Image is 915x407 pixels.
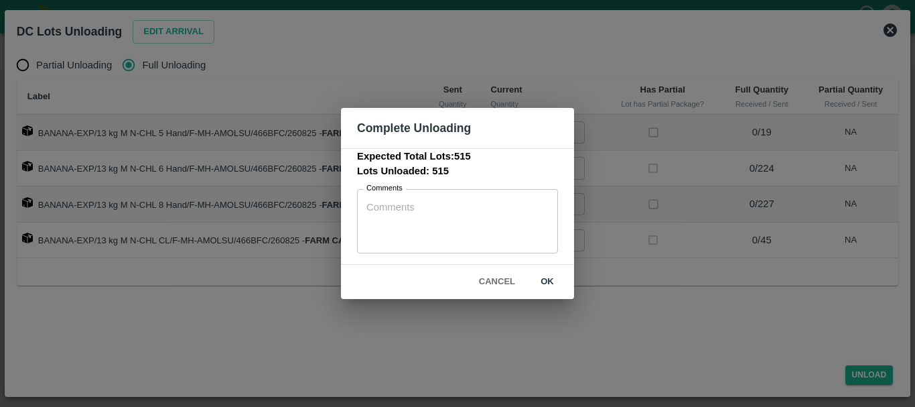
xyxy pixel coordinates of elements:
[357,121,471,135] b: Complete Unloading
[357,166,449,176] b: Lots Unloaded: 515
[357,151,471,162] b: Expected Total Lots: 515
[526,270,569,294] button: ok
[474,270,520,294] button: Cancel
[366,183,403,194] label: Comments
